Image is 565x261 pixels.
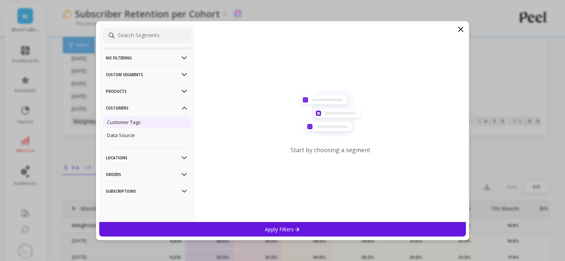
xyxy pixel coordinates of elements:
p: Customers [106,98,188,117]
p: Subscriptions [106,182,188,200]
input: Search Segments [103,28,191,43]
p: Custom Segments [106,65,188,84]
p: Orders [106,165,188,184]
p: Locations [106,148,188,167]
p: Products [106,82,188,101]
p: Customer Tags [107,119,141,125]
p: No filtering [106,48,188,67]
p: Data Source [107,132,135,138]
p: Start by choosing a segment [290,146,370,154]
p: Apply Filters [265,226,300,233]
